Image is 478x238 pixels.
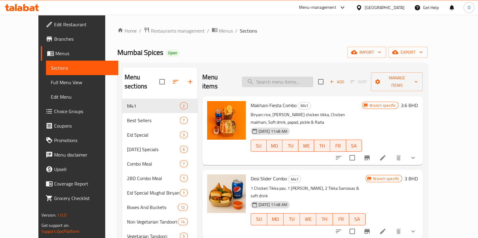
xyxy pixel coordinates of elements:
span: Open [166,50,180,56]
span: TH [317,141,328,150]
span: Edit Restaurant [54,21,113,28]
span: M41 [288,176,301,183]
button: show more [406,151,420,165]
span: Promotions [54,137,113,144]
span: export [393,49,423,56]
span: Menu disclaimer [54,151,113,158]
button: Branch-specific-item [360,151,374,165]
span: WE [302,215,314,224]
span: Restaurants management [151,27,205,34]
span: WE [301,141,312,150]
a: Branches [41,32,118,46]
li: / [139,27,141,34]
span: Select to update [346,151,359,164]
span: SU [253,215,265,224]
span: SA [352,215,363,224]
span: Manage items [376,74,418,89]
span: Boxes And Buckets [127,204,178,211]
span: TU [285,141,296,150]
div: Eid Special3 [122,128,197,142]
div: 2BD Combo Meal1 [122,171,197,186]
li: / [235,27,237,34]
div: items [180,102,187,109]
span: 1 [180,190,187,196]
p: 1 Chicken Tikka pav, 1 [PERSON_NAME], 2 Tikka Samosas & soft drink [251,185,366,200]
span: TU [286,215,298,224]
h2: Menu items [202,73,235,91]
span: Coupons [54,122,113,129]
button: TU [282,140,298,152]
button: SA [349,213,366,225]
a: Coverage Report [41,176,118,191]
button: TH [316,213,333,225]
button: SA [346,140,362,152]
svg: Show Choices [409,228,417,235]
span: Grocery Checklist [54,195,113,202]
a: Home [117,27,137,34]
p: Biryani rice, [PERSON_NAME] chicken tikka, Chicken makhani, Soft drink, papad, pickle & Raita [251,111,362,126]
span: Full Menu View [51,79,113,86]
a: Promotions [41,133,118,148]
span: Branches [54,35,113,43]
span: 1.0.0 [57,211,67,219]
button: Add [327,77,346,87]
span: Add [329,78,345,85]
span: 2 [180,103,187,109]
button: Manage items [371,72,423,91]
span: Desi Slider Combo [251,174,287,183]
button: WE [298,140,314,152]
span: MO [270,215,281,224]
nav: breadcrumb [117,27,428,35]
div: items [180,160,187,167]
img: Desi Slider Combo [207,174,246,213]
div: Menu-management [299,4,336,11]
span: 3 [180,132,187,138]
div: Boxes And Buckets12 [122,200,197,214]
div: M41 [298,102,311,109]
div: Non Vegetarian Tandoori [127,218,178,225]
div: items [180,175,187,182]
span: Select all sections [156,75,168,88]
span: [DATE] 11:48 AM [256,202,290,208]
span: Eid Special Mughal Biryani [127,189,180,196]
div: Non Vegetarian Tandoori14 [122,214,197,229]
h2: Menu sections [125,73,159,91]
h6: 3.6 BHD [401,101,418,109]
span: Branch specific [367,103,398,108]
span: 7 [180,118,187,123]
span: 6 [180,147,187,152]
a: Edit menu item [379,228,386,235]
div: M412 [122,99,197,113]
span: 1 [180,176,187,181]
span: Edit Menu [51,93,113,100]
button: delete [391,151,406,165]
span: 12 [178,205,187,210]
span: [DATE] Specials [127,146,180,153]
span: Get support on: [41,221,69,229]
div: items [178,218,187,225]
span: Menus [219,27,233,34]
button: MO [267,140,283,152]
button: TU [284,213,300,225]
span: 7 [180,161,187,167]
a: Grocery Checklist [41,191,118,205]
span: 2BD Combo Meal [127,175,180,182]
div: Eid Special Mughal Biryani1 [122,186,197,200]
li: / [207,27,209,34]
span: Select to update [346,225,359,238]
span: M41 [298,102,311,109]
span: FR [335,215,347,224]
span: SA [349,141,360,150]
span: Branch specific [371,176,402,182]
button: SU [251,140,267,152]
span: Upsell [54,166,113,173]
a: Menu disclaimer [41,148,118,162]
button: FR [330,140,346,152]
button: SU [251,213,267,225]
span: Sections [51,64,113,71]
button: export [389,47,428,58]
a: Restaurants management [144,27,205,35]
div: items [178,204,187,211]
span: 14 [178,219,187,225]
